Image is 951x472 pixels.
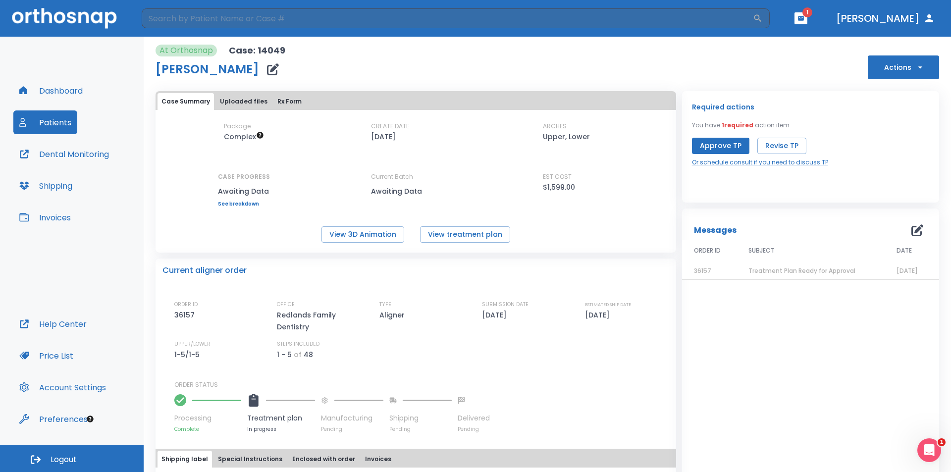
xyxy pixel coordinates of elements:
button: Price List [13,344,79,367]
p: Required actions [692,101,754,113]
p: At Orthosnap [159,45,213,56]
button: Preferences [13,407,94,431]
button: Invoices [361,451,395,468]
p: ESTIMATED SHIP DATE [585,300,631,309]
span: ORDER ID [694,246,721,255]
p: ORDER ID [174,300,198,309]
p: 48 [304,349,313,361]
p: 1 - 5 [277,349,292,361]
p: 36157 [174,309,198,321]
button: Actions [868,55,939,79]
p: of [294,349,302,361]
p: STEPS INCLUDED [277,340,319,349]
a: Or schedule consult if you need to discuss TP [692,158,828,167]
button: [PERSON_NAME] [832,9,939,27]
p: TYPE [379,300,391,309]
p: Messages [694,224,737,236]
div: tabs [158,451,674,468]
span: [DATE] [897,266,918,275]
p: Awaiting Data [218,185,270,197]
a: See breakdown [218,201,270,207]
p: EST COST [543,172,572,181]
p: SUBMISSION DATE [482,300,528,309]
button: Revise TP [757,138,806,154]
p: $1,599.00 [543,181,575,193]
span: DATE [897,246,912,255]
button: Uploaded files [216,93,271,110]
span: 1 required [722,121,753,129]
button: Shipping [13,174,78,198]
p: Shipping [389,413,452,423]
p: [DATE] [585,309,613,321]
button: Dashboard [13,79,89,103]
p: UPPER/LOWER [174,340,211,349]
p: Processing [174,413,241,423]
button: Shipping label [158,451,212,468]
p: Pending [389,425,452,433]
img: Orthosnap [12,8,117,28]
p: Complete [174,425,241,433]
p: Case: 14049 [229,45,285,56]
p: CASE PROGRESS [218,172,270,181]
button: Patients [13,110,77,134]
p: Aligner [379,309,408,321]
p: [DATE] [482,309,510,321]
input: Search by Patient Name or Case # [142,8,753,28]
button: Help Center [13,312,93,336]
button: Invoices [13,206,77,229]
p: ARCHES [543,122,567,131]
p: Delivered [458,413,490,423]
p: Redlands Family Dentistry [277,309,361,333]
button: Account Settings [13,375,112,399]
span: 36157 [694,266,711,275]
p: Pending [321,425,383,433]
button: Approve TP [692,138,749,154]
div: tabs [158,93,674,110]
span: 1 [938,438,946,446]
p: You have action item [692,121,790,130]
button: Enclosed with order [288,451,359,468]
p: OFFICE [277,300,295,309]
button: Case Summary [158,93,214,110]
span: SUBJECT [748,246,775,255]
p: Current Batch [371,172,460,181]
button: Dental Monitoring [13,142,115,166]
p: Pending [458,425,490,433]
button: Special Instructions [214,451,286,468]
p: Awaiting Data [371,185,460,197]
button: Rx Form [273,93,306,110]
span: Logout [51,454,77,465]
span: Up to 50 Steps (100 aligners) [224,132,264,142]
span: 1 [802,7,812,17]
p: Upper, Lower [543,131,590,143]
p: 1-5/1-5 [174,349,203,361]
iframe: Intercom live chat [917,438,941,462]
p: Treatment plan [247,413,315,423]
p: In progress [247,425,315,433]
p: [DATE] [371,131,396,143]
p: Package [224,122,251,131]
button: View 3D Animation [321,226,404,243]
p: ORDER STATUS [174,380,669,389]
p: Current aligner order [162,264,247,276]
button: View treatment plan [420,226,510,243]
div: Tooltip anchor [86,415,95,423]
p: CREATE DATE [371,122,409,131]
p: Manufacturing [321,413,383,423]
span: Treatment Plan Ready for Approval [748,266,855,275]
h1: [PERSON_NAME] [156,63,259,75]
